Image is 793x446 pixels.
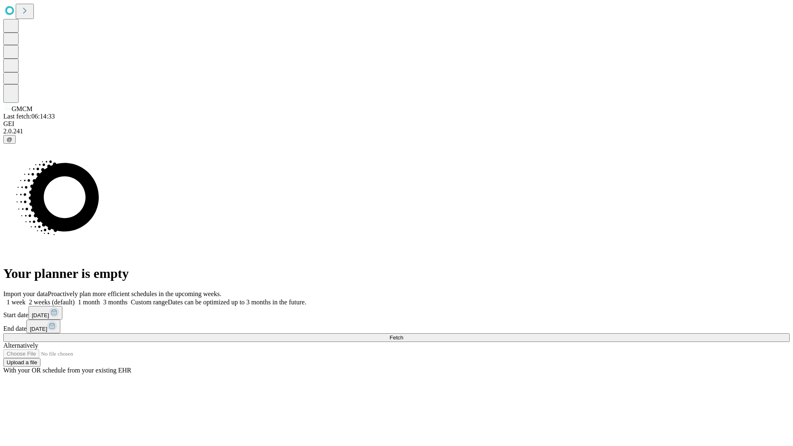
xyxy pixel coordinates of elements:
[3,120,790,128] div: GEI
[3,266,790,281] h1: Your planner is empty
[29,299,75,306] span: 2 weeks (default)
[3,367,131,374] span: With your OR schedule from your existing EHR
[30,326,47,332] span: [DATE]
[3,342,38,349] span: Alternatively
[131,299,168,306] span: Custom range
[12,105,33,112] span: GMCM
[103,299,128,306] span: 3 months
[3,306,790,320] div: Start date
[168,299,306,306] span: Dates can be optimized up to 3 months in the future.
[26,320,60,333] button: [DATE]
[389,334,403,341] span: Fetch
[3,290,48,297] span: Import your data
[78,299,100,306] span: 1 month
[3,358,40,367] button: Upload a file
[3,113,55,120] span: Last fetch: 06:14:33
[48,290,221,297] span: Proactively plan more efficient schedules in the upcoming weeks.
[32,312,49,318] span: [DATE]
[3,128,790,135] div: 2.0.241
[7,136,12,142] span: @
[3,135,16,144] button: @
[7,299,26,306] span: 1 week
[28,306,62,320] button: [DATE]
[3,320,790,333] div: End date
[3,333,790,342] button: Fetch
